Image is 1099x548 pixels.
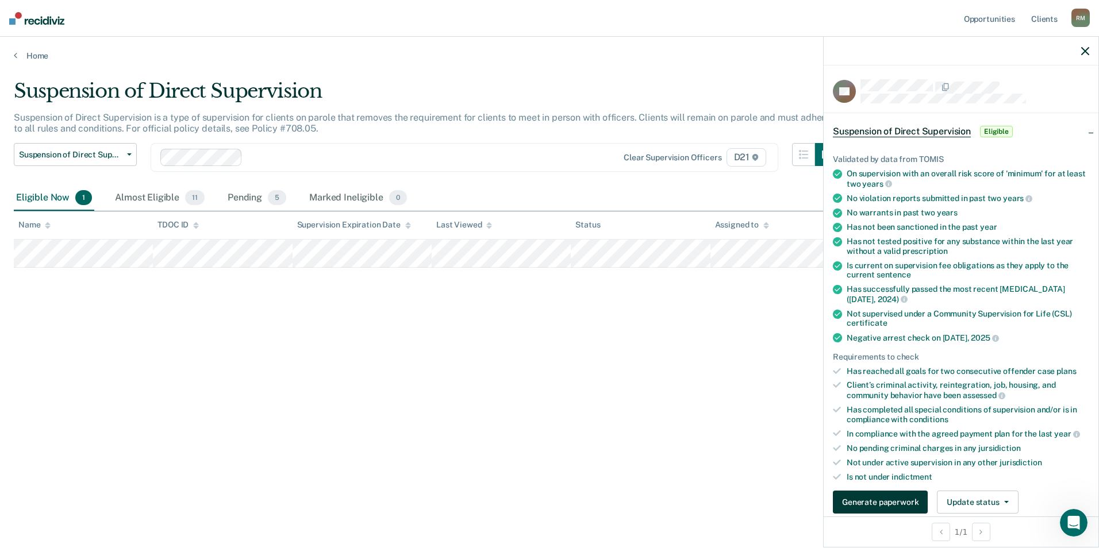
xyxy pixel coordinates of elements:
span: 0 [389,190,407,205]
div: Has not been sanctioned in the past [847,222,1089,232]
span: D21 [727,148,766,167]
span: prescription [902,246,948,256]
div: Clear supervision officers [624,153,721,163]
div: Suspension of Direct SupervisionEligible [824,113,1098,150]
span: jursidiction [978,443,1020,453]
span: plans [1056,366,1076,376]
span: years [862,179,892,188]
div: Validated by data from TOMIS [833,155,1089,164]
span: sentence [877,270,911,279]
p: Suspension of Direct Supervision is a type of supervision for clients on parole that removes the ... [14,112,830,134]
div: On supervision with an overall risk score of 'minimum' for at least two [847,169,1089,188]
div: Eligible Now [14,186,94,211]
div: Marked Ineligible [307,186,409,211]
span: Eligible [980,126,1013,137]
span: years [1003,194,1032,203]
span: years [937,208,958,217]
span: jurisdiction [1000,458,1042,467]
span: year [980,222,997,231]
span: 2024) [878,295,908,304]
div: Status [575,220,600,230]
div: Not under active supervision in any other [847,458,1089,468]
span: Suspension of Direct Supervision [19,150,122,160]
span: 5 [268,190,286,205]
span: 1 [75,190,92,205]
a: Home [14,51,1085,61]
img: Recidiviz [9,12,64,25]
span: 11 [185,190,205,205]
div: Supervision Expiration Date [297,220,411,230]
a: Navigate to form link [833,491,932,514]
div: Requirements to check [833,352,1089,362]
span: year [1054,429,1079,438]
span: certificate [847,318,887,327]
div: Not supervised under a Community Supervision for Life (CSL) [847,309,1089,329]
div: Has successfully passed the most recent [MEDICAL_DATA] ([DATE], [847,284,1089,304]
span: assessed [963,391,1005,400]
div: Suspension of Direct Supervision [14,79,838,112]
button: Generate paperwork [833,491,928,514]
div: Almost Eligible [113,186,207,211]
div: No violation reports submitted in past two [847,193,1089,203]
div: Is current on supervision fee obligations as they apply to the current [847,261,1089,280]
div: Client’s criminal activity, reintegration, job, housing, and community behavior have been [847,380,1089,400]
div: Name [18,220,51,230]
div: R M [1071,9,1090,27]
span: indictment [892,472,932,481]
div: No warrants in past two [847,208,1089,218]
div: Negative arrest check on [DATE], [847,333,1089,343]
div: Pending [225,186,289,211]
button: Update status [937,491,1018,514]
div: Assigned to [715,220,769,230]
div: 1 / 1 [824,516,1098,547]
button: Previous Opportunity [932,523,950,541]
div: Has completed all special conditions of supervision and/or is in compliance with [847,405,1089,424]
div: Is not under [847,472,1089,482]
span: 2025 [971,333,998,342]
div: In compliance with the agreed payment plan for the last [847,429,1089,439]
div: TDOC ID [157,220,199,230]
button: Next Opportunity [972,523,990,541]
span: Suspension of Direct Supervision [833,126,971,137]
iframe: Intercom live chat [1060,509,1088,537]
span: conditions [909,415,948,424]
div: Has not tested positive for any substance within the last year without a valid [847,237,1089,256]
div: Has reached all goals for two consecutive offender case [847,366,1089,376]
div: No pending criminal charges in any [847,443,1089,453]
div: Last Viewed [436,220,492,230]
